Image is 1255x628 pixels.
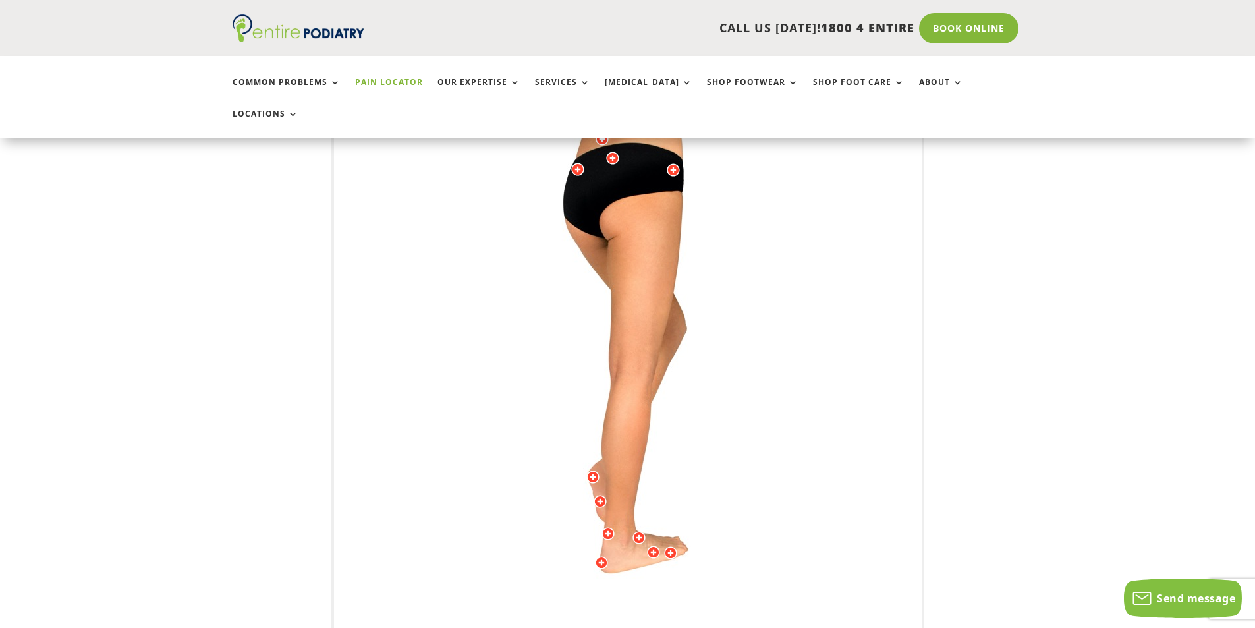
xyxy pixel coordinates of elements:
p: CALL US [DATE]! [415,20,914,37]
a: Locations [233,109,298,138]
a: About [919,78,963,106]
img: logo (1) [233,14,364,42]
span: 1800 4 ENTIRE [821,20,914,36]
a: Common Problems [233,78,341,106]
span: Send message [1157,591,1235,606]
a: Book Online [919,13,1018,43]
a: Our Expertise [437,78,520,106]
a: Shop Footwear [707,78,798,106]
a: Entire Podiatry [233,32,364,45]
a: [MEDICAL_DATA] [605,78,692,106]
a: Pain Locator [355,78,423,106]
a: Shop Foot Care [813,78,905,106]
button: Send message [1124,579,1242,618]
a: Services [535,78,590,106]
